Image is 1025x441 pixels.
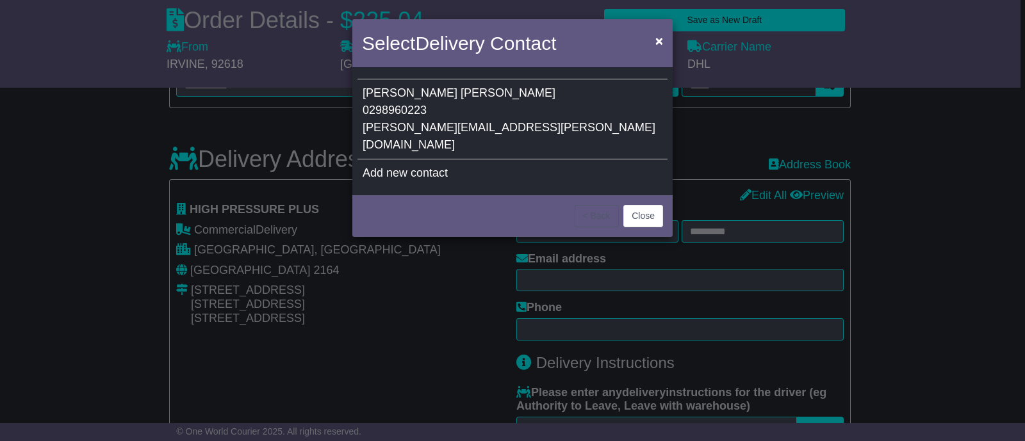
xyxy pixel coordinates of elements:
button: < Back [575,205,619,227]
button: Close [623,205,663,227]
button: Close [649,28,669,54]
h4: Select [362,29,556,58]
span: Delivery [415,33,484,54]
span: [PERSON_NAME][EMAIL_ADDRESS][PERSON_NAME][DOMAIN_NAME] [363,121,655,151]
span: 0298960223 [363,104,427,116]
span: × [655,33,663,48]
span: [PERSON_NAME] [363,86,457,99]
span: Contact [490,33,556,54]
span: Add new contact [363,166,448,179]
span: [PERSON_NAME] [461,86,555,99]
